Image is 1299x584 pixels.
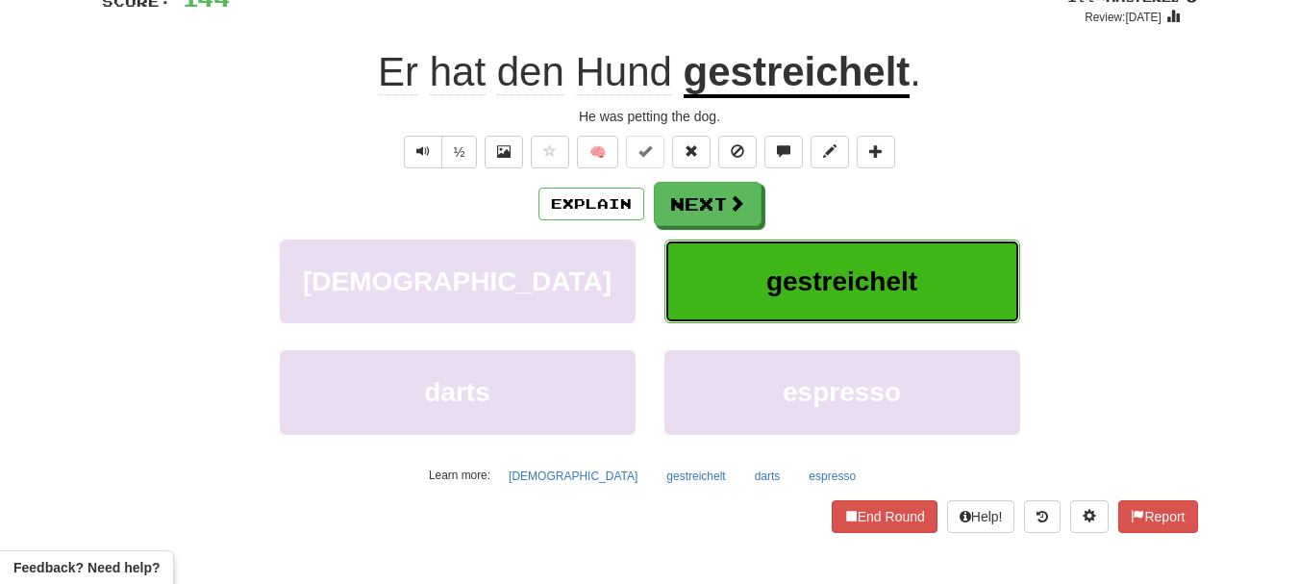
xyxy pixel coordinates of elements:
button: End Round [832,500,937,533]
button: Ignore sentence (alt+i) [718,136,757,168]
button: gestreichelt [656,462,736,491]
span: espresso [783,377,901,407]
button: [DEMOGRAPHIC_DATA] [498,462,648,491]
button: [DEMOGRAPHIC_DATA] [280,240,636,323]
button: Show image (alt+x) [485,136,523,168]
div: Text-to-speech controls [400,136,478,168]
button: Help! [947,500,1015,533]
u: gestreichelt [684,49,911,98]
button: Discuss sentence (alt+u) [764,136,803,168]
small: Review: [DATE] [1085,11,1162,24]
button: darts [280,350,636,434]
button: Reset to 0% Mastered (alt+r) [672,136,711,168]
span: Er [378,49,418,95]
button: espresso [798,462,866,491]
span: . [910,49,921,94]
button: gestreichelt [664,240,1020,323]
button: espresso [664,350,1020,434]
button: ½ [441,136,478,168]
span: gestreichelt [766,267,917,296]
span: hat [430,49,486,95]
button: Explain [538,188,644,220]
button: darts [744,462,791,491]
button: Edit sentence (alt+d) [811,136,849,168]
span: den [497,49,564,95]
button: Add to collection (alt+a) [857,136,895,168]
span: [DEMOGRAPHIC_DATA] [303,267,612,296]
div: He was petting the dog. [102,107,1198,126]
button: Favorite sentence (alt+f) [531,136,569,168]
small: Learn more: [429,469,490,482]
button: Report [1118,500,1197,533]
button: Set this sentence to 100% Mastered (alt+m) [626,136,664,168]
button: Round history (alt+y) [1024,500,1061,533]
button: Next [654,182,762,226]
span: Hund [575,49,671,95]
span: darts [424,377,489,407]
span: Open feedback widget [13,558,160,577]
button: Play sentence audio (ctl+space) [404,136,442,168]
button: 🧠 [577,136,618,168]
